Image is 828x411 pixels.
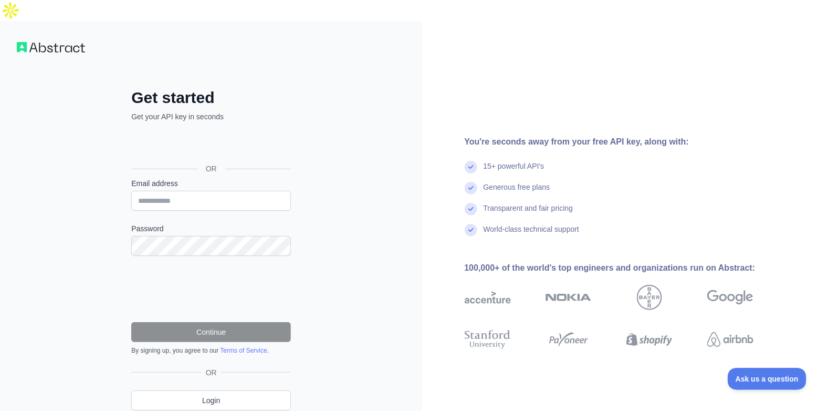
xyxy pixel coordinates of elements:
[131,322,291,342] button: Continue
[707,328,753,351] img: airbnb
[197,163,225,174] span: OR
[465,203,477,215] img: check mark
[126,133,294,157] iframe: Sign in with Google Button
[465,136,787,148] div: You're seconds away from your free API key, along with:
[484,161,544,182] div: 15+ powerful API's
[465,182,477,194] img: check mark
[707,285,753,310] img: google
[728,368,807,390] iframe: Toggle Customer Support
[484,203,573,224] div: Transparent and fair pricing
[17,42,85,53] img: Workflow
[626,328,673,351] img: shopify
[465,224,477,237] img: check mark
[465,262,787,274] div: 100,000+ of the world's top engineers and organizations run on Abstract:
[220,347,267,354] a: Terms of Service
[465,285,511,310] img: accenture
[484,182,550,203] div: Generous free plans
[131,346,291,355] div: By signing up, you agree to our .
[131,391,291,410] a: Login
[202,367,221,378] span: OR
[465,161,477,173] img: check mark
[131,223,291,234] label: Password
[546,285,592,310] img: nokia
[465,328,511,351] img: stanford university
[546,328,592,351] img: payoneer
[131,88,291,107] h2: Get started
[484,224,580,245] div: World-class technical support
[131,111,291,122] p: Get your API key in seconds
[131,178,291,189] label: Email address
[131,269,291,310] iframe: reCAPTCHA
[637,285,662,310] img: bayer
